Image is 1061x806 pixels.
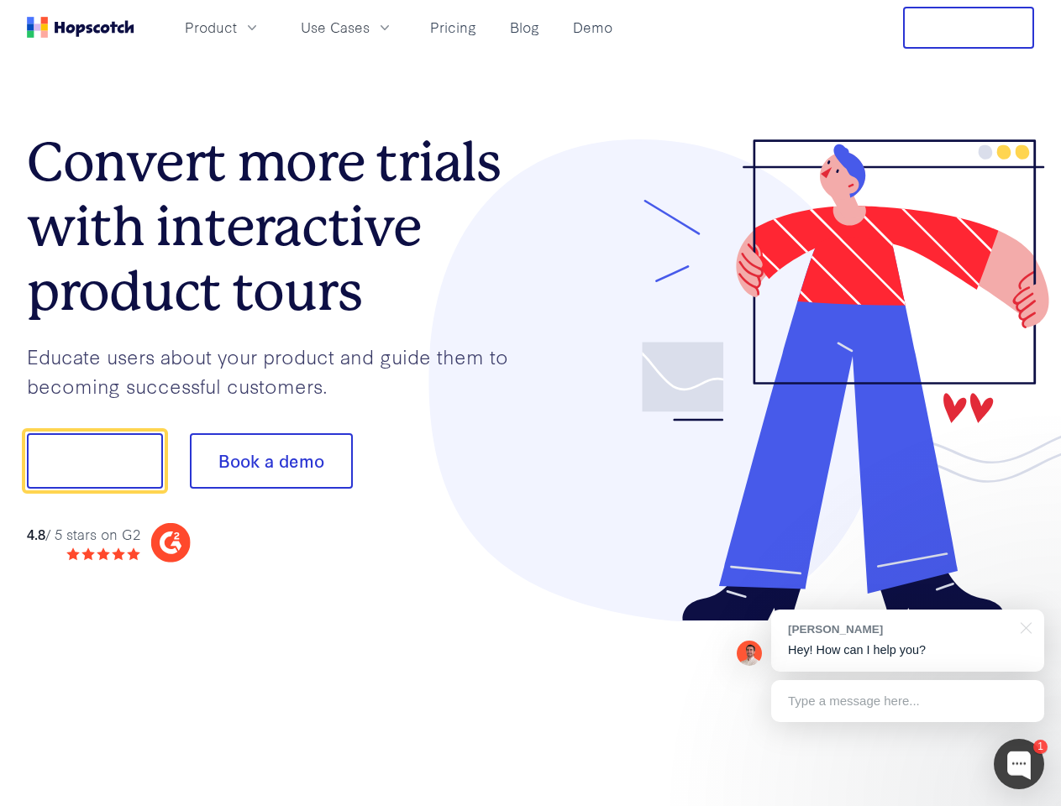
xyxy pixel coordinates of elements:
strong: 4.8 [27,524,45,543]
div: 1 [1033,740,1048,754]
a: Pricing [423,13,483,41]
a: Blog [503,13,546,41]
div: Type a message here... [771,680,1044,722]
button: Free Trial [903,7,1034,49]
div: / 5 stars on G2 [27,524,140,545]
p: Hey! How can I help you? [788,641,1027,659]
span: Use Cases [301,17,370,38]
button: Show me! [27,433,163,489]
a: Demo [566,13,619,41]
p: Educate users about your product and guide them to becoming successful customers. [27,342,531,400]
span: Product [185,17,237,38]
button: Use Cases [291,13,403,41]
button: Product [175,13,271,41]
h1: Convert more trials with interactive product tours [27,130,531,323]
a: Home [27,17,134,38]
img: Mark Spera [737,641,762,666]
button: Book a demo [190,433,353,489]
div: [PERSON_NAME] [788,621,1011,637]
